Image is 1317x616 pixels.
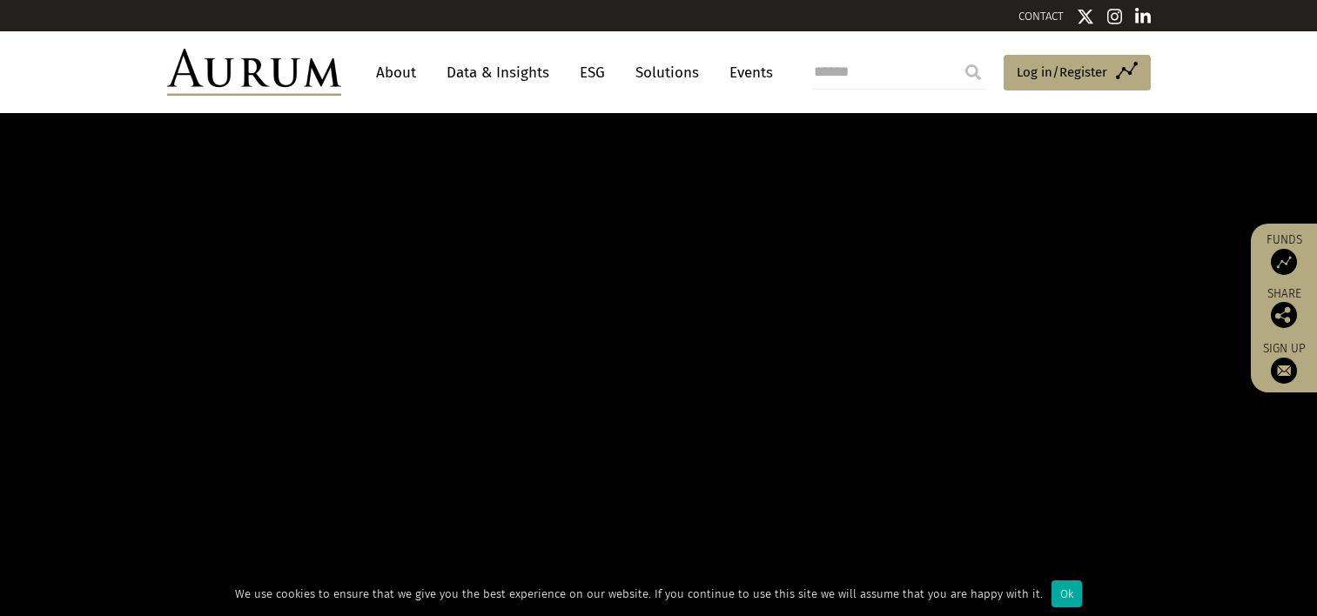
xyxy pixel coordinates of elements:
[627,57,708,89] a: Solutions
[1135,8,1151,25] img: Linkedin icon
[1260,288,1308,328] div: Share
[1260,341,1308,384] a: Sign up
[571,57,614,89] a: ESG
[1107,8,1123,25] img: Instagram icon
[367,57,425,89] a: About
[167,49,341,96] img: Aurum
[1271,302,1297,328] img: Share this post
[1260,232,1308,275] a: Funds
[721,57,773,89] a: Events
[1017,62,1107,83] span: Log in/Register
[1271,249,1297,275] img: Access Funds
[438,57,558,89] a: Data & Insights
[1004,55,1151,91] a: Log in/Register
[956,55,991,90] input: Submit
[1077,8,1094,25] img: Twitter icon
[1018,10,1064,23] a: CONTACT
[1271,358,1297,384] img: Sign up to our newsletter
[1052,580,1082,607] div: Ok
